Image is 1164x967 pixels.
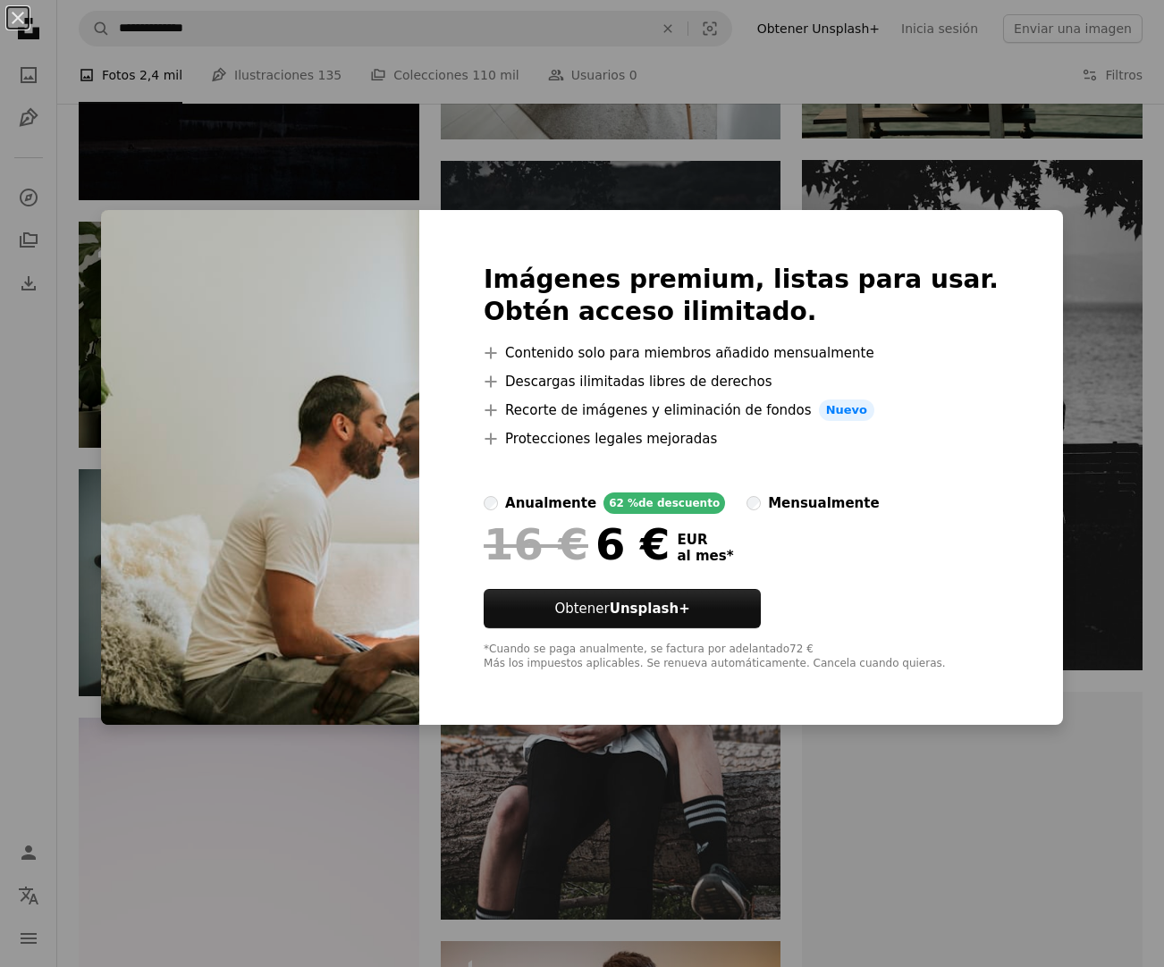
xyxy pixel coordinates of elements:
button: ObtenerUnsplash+ [484,589,761,628]
h2: Imágenes premium, listas para usar. Obtén acceso ilimitado. [484,264,999,328]
div: 6 € [484,521,670,568]
span: Nuevo [819,399,874,421]
div: mensualmente [768,492,879,514]
li: Descargas ilimitadas libres de derechos [484,371,999,392]
li: Protecciones legales mejoradas [484,428,999,450]
div: *Cuando se paga anualmente, se factura por adelantado 72 € Más los impuestos aplicables. Se renue... [484,643,999,671]
div: 62 % de descuento [603,492,725,514]
input: mensualmente [746,496,761,510]
span: al mes * [677,548,733,564]
img: premium_photo-1722211226104-3db1b80d10d3 [101,210,419,725]
strong: Unsplash+ [610,601,690,617]
input: anualmente62 %de descuento [484,496,498,510]
li: Recorte de imágenes y eliminación de fondos [484,399,999,421]
span: 16 € [484,521,588,568]
li: Contenido solo para miembros añadido mensualmente [484,342,999,364]
div: anualmente [505,492,596,514]
span: EUR [677,532,733,548]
